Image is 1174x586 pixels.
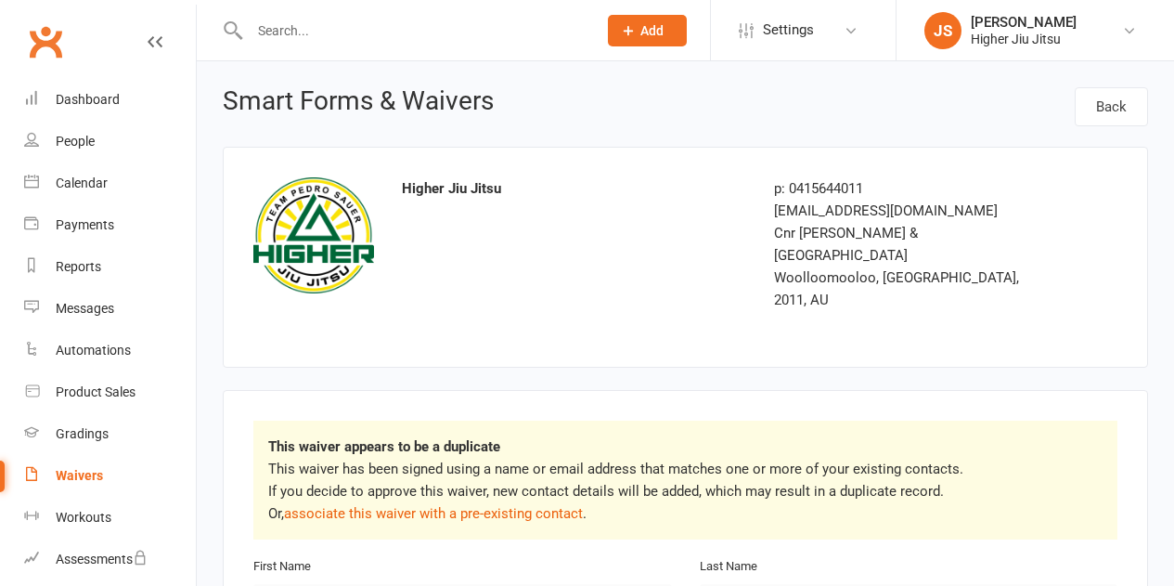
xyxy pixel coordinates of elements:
[56,343,131,358] div: Automations
[1075,87,1148,126] a: Back
[253,557,311,577] label: First Name
[24,371,196,413] a: Product Sales
[640,23,664,38] span: Add
[24,455,196,497] a: Waivers
[56,426,109,441] div: Gradings
[24,204,196,246] a: Payments
[924,12,961,49] div: JS
[971,31,1077,47] div: Higher Jiu Jitsu
[774,267,1043,311] div: Woolloomooloo, [GEOGRAPHIC_DATA], 2011, AU
[24,163,196,204] a: Calendar
[56,176,108,190] div: Calendar
[774,200,1043,222] div: [EMAIL_ADDRESS][DOMAIN_NAME]
[608,15,687,46] button: Add
[223,87,494,121] h1: Smart Forms & Waivers
[253,177,374,293] img: logo.png
[24,121,196,163] a: People
[24,288,196,330] a: Messages
[284,505,583,522] a: associate this waiver with a pre-existing contact
[56,134,95,149] div: People
[268,438,500,455] strong: This waiver appears to be a duplicate
[24,497,196,539] a: Workouts
[56,217,114,232] div: Payments
[22,19,69,65] a: Clubworx
[24,330,196,371] a: Automations
[56,384,135,399] div: Product Sales
[244,18,585,44] input: Search...
[56,301,114,316] div: Messages
[700,557,757,577] label: Last Name
[24,79,196,121] a: Dashboard
[56,552,148,566] div: Assessments
[268,458,1103,525] p: This waiver has been signed using a name or email address that matches one or more of your existi...
[56,92,120,107] div: Dashboard
[774,222,1043,267] div: Cnr [PERSON_NAME] & [GEOGRAPHIC_DATA]
[56,510,111,525] div: Workouts
[24,539,196,580] a: Assessments
[971,14,1077,31] div: [PERSON_NAME]
[56,259,101,274] div: Reports
[402,180,501,197] strong: Higher Jiu Jitsu
[763,9,814,51] span: Settings
[24,413,196,455] a: Gradings
[24,246,196,288] a: Reports
[774,177,1043,200] div: p: 0415644011
[56,468,103,483] div: Waivers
